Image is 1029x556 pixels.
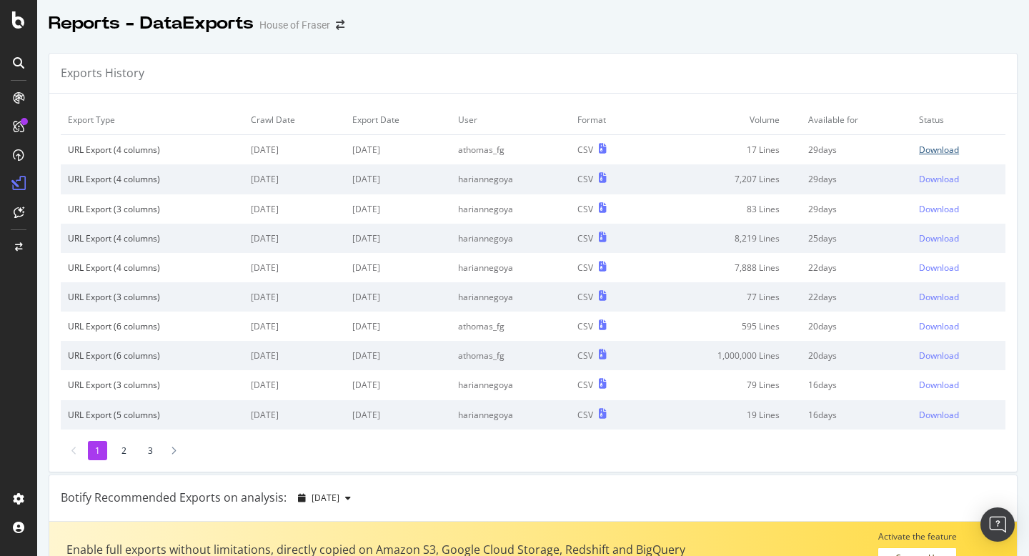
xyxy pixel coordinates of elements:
td: 16 days [801,370,912,399]
div: CSV [577,232,593,244]
td: 20 days [801,312,912,341]
div: Download [919,291,959,303]
div: House of Fraser [259,18,330,32]
div: CSV [577,409,593,421]
td: [DATE] [345,194,451,224]
td: [DATE] [244,135,344,165]
td: [DATE] [244,224,344,253]
div: CSV [577,379,593,391]
td: hariannegoya [451,164,570,194]
div: CSV [577,291,593,303]
div: Botify Recommended Exports on analysis: [61,490,287,506]
div: Download [919,349,959,362]
div: Download [919,262,959,274]
div: CSV [577,144,593,156]
a: Download [919,379,998,391]
div: URL Export (4 columns) [68,144,237,156]
td: 25 days [801,224,912,253]
div: CSV [577,320,593,332]
div: Download [919,379,959,391]
div: Activate the feature [878,532,957,542]
td: 17 Lines [645,135,802,165]
td: [DATE] [345,370,451,399]
td: [DATE] [345,135,451,165]
a: Download [919,203,998,215]
td: 77 Lines [645,282,802,312]
td: Volume [645,105,802,135]
div: Download [919,320,959,332]
td: hariannegoya [451,194,570,224]
td: User [451,105,570,135]
td: Format [570,105,645,135]
div: Download [919,409,959,421]
td: 29 days [801,135,912,165]
td: [DATE] [244,312,344,341]
td: [DATE] [345,224,451,253]
td: [DATE] [244,194,344,224]
td: 20 days [801,341,912,370]
td: 79 Lines [645,370,802,399]
td: hariannegoya [451,282,570,312]
td: 29 days [801,164,912,194]
div: URL Export (4 columns) [68,232,237,244]
div: CSV [577,262,593,274]
td: [DATE] [244,253,344,282]
td: 1,000,000 Lines [645,341,802,370]
td: athomas_fg [451,312,570,341]
div: URL Export (5 columns) [68,409,237,421]
td: Export Type [61,105,244,135]
div: Open Intercom Messenger [980,507,1015,542]
td: 7,207 Lines [645,164,802,194]
div: Download [919,232,959,244]
li: 2 [114,441,134,460]
a: Download [919,291,998,303]
button: [DATE] [292,487,357,510]
td: athomas_fg [451,135,570,165]
td: [DATE] [244,370,344,399]
td: [DATE] [244,400,344,430]
div: URL Export (6 columns) [68,320,237,332]
td: 22 days [801,282,912,312]
td: 595 Lines [645,312,802,341]
li: 1 [88,441,107,460]
div: arrow-right-arrow-left [336,20,344,30]
td: [DATE] [345,164,451,194]
div: URL Export (3 columns) [68,203,237,215]
span: 2025 Aug. 9th [312,492,339,504]
div: URL Export (3 columns) [68,379,237,391]
div: Download [919,173,959,185]
div: CSV [577,349,593,362]
div: Reports - DataExports [49,11,254,36]
td: 19 Lines [645,400,802,430]
div: Exports History [61,65,144,81]
td: [DATE] [345,253,451,282]
td: [DATE] [345,282,451,312]
div: CSV [577,203,593,215]
a: Download [919,262,998,274]
td: Status [912,105,1005,135]
td: [DATE] [345,312,451,341]
div: CSV [577,173,593,185]
td: Export Date [345,105,451,135]
div: Download [919,144,959,156]
a: Download [919,349,998,362]
td: 83 Lines [645,194,802,224]
td: athomas_fg [451,341,570,370]
a: Download [919,144,998,156]
td: hariannegoya [451,224,570,253]
td: [DATE] [244,282,344,312]
div: URL Export (4 columns) [68,262,237,274]
div: Download [919,203,959,215]
td: Available for [801,105,912,135]
div: URL Export (6 columns) [68,349,237,362]
td: [DATE] [244,341,344,370]
td: hariannegoya [451,370,570,399]
td: [DATE] [345,400,451,430]
td: 8,219 Lines [645,224,802,253]
a: Download [919,232,998,244]
div: URL Export (4 columns) [68,173,237,185]
a: Download [919,173,998,185]
td: 22 days [801,253,912,282]
div: URL Export (3 columns) [68,291,237,303]
a: Download [919,320,998,332]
